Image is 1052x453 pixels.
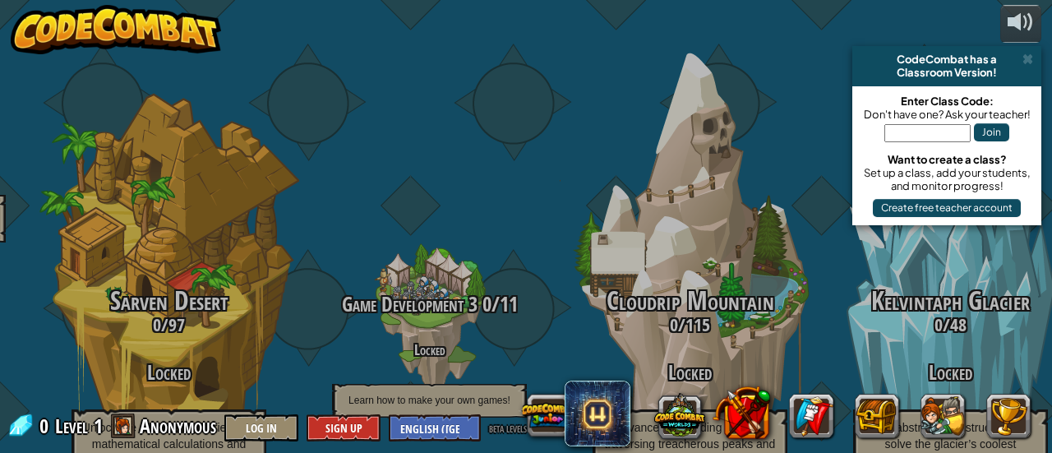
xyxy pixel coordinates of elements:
span: 0 [478,290,491,318]
button: Create free teacher account [873,199,1021,217]
div: Classroom Version! [859,66,1035,79]
span: beta levels on [489,420,539,436]
span: 0 [39,413,53,439]
button: Join [974,123,1009,141]
button: Adjust volume [1000,5,1041,44]
div: CodeCombat has a [859,53,1035,66]
div: Don't have one? Ask your teacher! [861,108,1033,121]
div: Enter Class Code: [861,95,1033,108]
div: Want to create a class? [861,153,1033,166]
span: 11 [500,290,518,318]
span: 115 [685,312,710,337]
span: Game Development 3 [342,290,478,318]
span: Sarven Desert [110,283,228,318]
span: Learn how to make your own games! [348,395,510,406]
span: Level [55,413,88,440]
span: 0 [934,312,943,337]
span: 0 [153,312,161,337]
span: 97 [168,312,185,337]
span: Kelvintaph Glacier [871,283,1030,318]
h3: Locked [39,362,299,384]
button: Sign Up [307,414,381,441]
h4: Locked [299,342,560,358]
span: Cloudrip Mountain [607,283,774,318]
h3: Locked [560,362,820,384]
button: Log In [224,414,298,441]
span: 1 [94,413,103,439]
div: Set up a class, add your students, and monitor progress! [861,166,1033,192]
span: Anonymous [140,413,216,439]
span: 48 [950,312,967,337]
h3: / [299,294,560,316]
h3: / [39,315,299,335]
h3: / [560,315,820,335]
span: 0 [670,312,678,337]
img: CodeCombat - Learn how to code by playing a game [11,5,221,54]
